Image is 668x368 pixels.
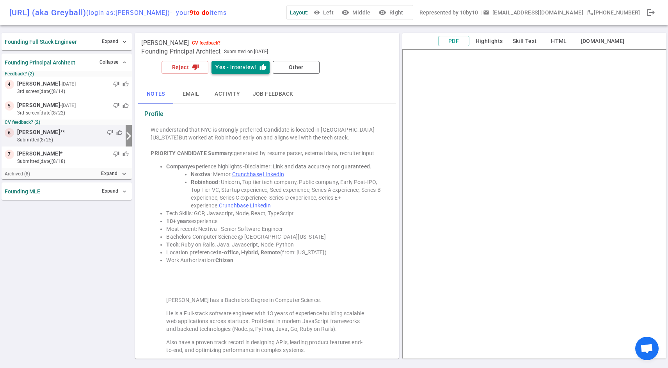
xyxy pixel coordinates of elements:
small: Archived ( 8 ) [5,171,30,177]
span: Submitted on [DATE] [224,48,268,55]
span: visibility [314,9,320,16]
small: 3rd Screen [DATE] (8/22) [17,109,129,116]
button: visibilityRight [377,5,407,20]
span: (login as: [PERSON_NAME] ) [86,9,170,16]
div: Represented by 10by10 | | [PHONE_NUMBER] [419,5,640,20]
div: 7 [5,150,14,159]
blockquote: [PERSON_NAME] has a Bachelor's Degree in Computer Science. [166,296,368,304]
button: Open a message box [481,5,586,20]
div: Done [643,5,659,20]
button: Expand [100,36,129,47]
span: thumb_up [123,81,129,87]
small: submitted [DATE] (8/18) [17,158,129,165]
a: Crunchbase [232,171,262,177]
span: [PERSON_NAME] [17,101,60,109]
strong: Robinhood [191,179,218,185]
button: PDF [438,36,469,46]
strong: In-office, Hybrid, Remote [217,249,280,255]
strong: PRIORITY CANDIDATE Summary: [151,150,234,156]
strong: Company [166,163,190,170]
i: visibility [341,9,349,16]
li: experience highlights - [166,163,384,170]
strong: Profile [144,110,163,118]
div: generated by resume parser, external data, recruiter input [151,149,384,157]
strong: Founding MLE [5,188,40,195]
strong: Nextiva [191,171,210,177]
li: Location preference: (from: [US_STATE]) [166,248,384,256]
button: Left [312,5,337,20]
span: 9 to do [190,9,210,16]
small: 3rd Screen [DATE] (8/14) [17,88,129,95]
i: thumb_down [192,64,199,71]
div: 5 [5,101,14,111]
i: arrow_forward_ios [124,131,133,141]
blockquote: He is a Full-stack software engineer with 13 years of experience building scalable web applicatio... [166,309,368,333]
button: Email [173,85,208,104]
button: Expand [100,186,129,197]
span: [PERSON_NAME] [17,150,60,158]
span: thumb_up [116,129,123,136]
div: 6 [5,128,14,138]
strong: Tech [166,241,179,248]
button: Skill Text [509,36,540,46]
span: expand_more [121,39,128,45]
iframe: candidate_document_preview__iframe [402,49,666,359]
button: Collapse [98,57,129,68]
small: Feedback? (2) [5,71,129,77]
blockquote: Also have a proven track record in designing APIs, leading product features end-to-end, and optim... [166,338,368,354]
span: [PERSON_NAME] [17,80,60,88]
span: [PERSON_NAME] [17,128,60,136]
button: Highlights [473,36,506,46]
button: Other [273,61,320,74]
strong: Citizen [215,257,233,263]
li: Most recent: Nextiva - Senior Software Engineer [166,225,384,233]
button: Activity [208,85,246,104]
i: expand_more [121,170,128,177]
span: Founding Principal Architect [141,48,220,55]
span: email [483,9,489,16]
li: experience [166,217,384,225]
button: Expandexpand_more [99,168,129,179]
span: thumb_down [107,129,113,136]
span: thumb_up [123,151,129,157]
span: thumb_down [113,102,119,109]
span: Disclaimer: Link and data accuracy not guaranteed. [245,163,371,170]
li: : Mentor. [191,170,384,178]
span: expand_less [121,59,128,66]
li: : Ruby on Rails, Java, Javascript, Node, Python [166,241,384,248]
small: - [DATE] [60,80,76,88]
div: basic tabs example [138,85,396,104]
a: Crunchbase [219,202,249,209]
strong: 10+ years [166,218,191,224]
button: Job feedback [247,85,300,104]
i: phone [588,9,594,16]
small: CV feedback? (2) [5,120,129,125]
button: Rejectthumb_down [162,61,208,74]
li: Tech Skills: GCP, Javascript, Node, React, TypeScript [166,209,384,217]
a: LinkedIn [263,171,284,177]
div: We understand that NYC is strongly preferred.Candidate is located in [GEOGRAPHIC_DATA][US_STATE]B... [151,126,384,141]
button: HTML [544,36,575,46]
span: thumb_down [113,151,119,157]
div: [URL] (aka Greyball) [9,8,227,17]
li: : Unicorn, Top tier tech company, Public company, Early Post-IPO, Top Tier VC, Startup experience... [191,178,384,209]
span: - your items [170,9,227,16]
span: logout [646,8,656,17]
button: [DOMAIN_NAME] [578,36,628,46]
span: expand_more [121,188,128,195]
a: LinkedIn [250,202,271,209]
span: thumb_up [123,102,129,109]
button: visibilityMiddle [340,5,373,20]
button: Notes [138,85,173,104]
li: Bachelors Computer Science @ [GEOGRAPHIC_DATA][US_STATE] [166,233,384,241]
i: thumb_up [259,64,266,71]
div: CV feedback? [192,40,220,46]
button: Yes - interview!thumb_up [211,61,269,74]
div: 4 [5,80,14,89]
i: visibility [378,9,386,16]
small: - [DATE] [60,102,76,109]
a: Open chat [635,337,659,360]
strong: Founding Full Stack Engineer [5,39,77,45]
li: Work Authorization: [166,256,384,264]
span: [PERSON_NAME] [141,39,189,47]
